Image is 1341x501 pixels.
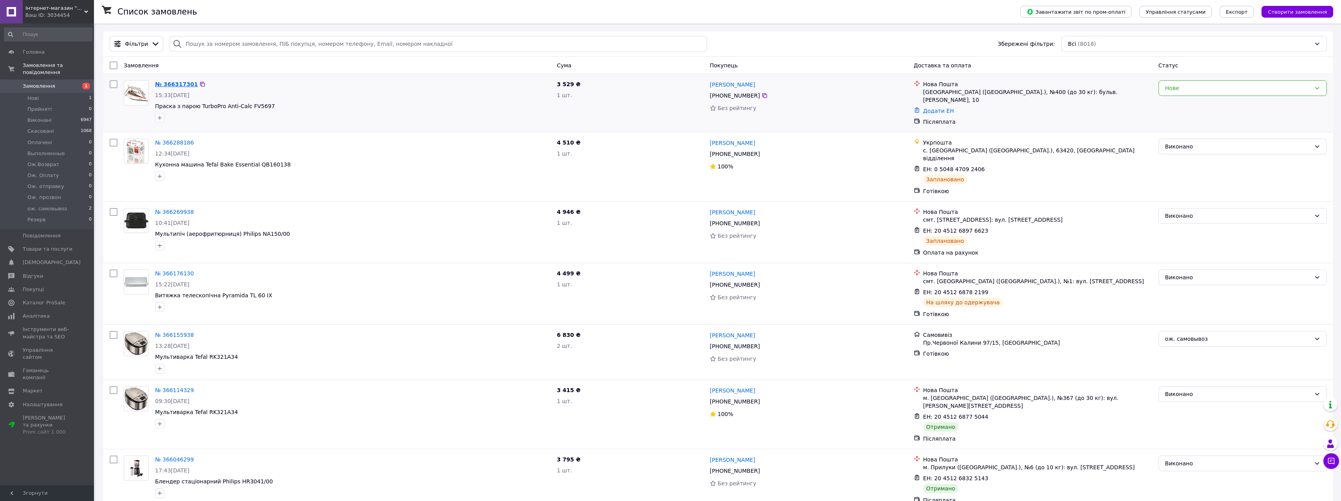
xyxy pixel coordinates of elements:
span: Статус [1159,62,1179,69]
div: Готівкою [923,310,1152,318]
span: 17:43[DATE] [155,467,190,474]
span: Ож. Оплату [27,172,59,179]
span: Створити замовлення [1268,9,1327,15]
div: Нова Пошта [923,269,1152,277]
span: Прийняті [27,106,52,113]
span: Нові [27,95,39,102]
span: Товари та послуги [23,246,72,253]
span: 1 шт. [557,92,572,98]
a: [PERSON_NAME] [710,387,755,394]
span: Інструменти веб-майстра та SEO [23,326,72,340]
a: [PERSON_NAME] [710,270,755,278]
span: 0 [89,194,92,201]
button: Управління статусами [1139,6,1212,18]
div: Виконано [1165,390,1311,398]
div: Prom сайт 1 000 [23,429,72,436]
span: Витяжка телескопічна Pyramida TL 60 IX [155,292,272,298]
span: 15:22[DATE] [155,281,190,288]
span: 4 946 ₴ [557,209,581,215]
span: 100% [718,163,733,170]
div: Пр.Червоної Калини 97/15, [GEOGRAPHIC_DATA] [923,339,1152,347]
span: Маркет [23,387,43,394]
a: Блендер стаціонарний Philips HR3041/00 [155,478,273,485]
div: ож. самовывоз [1165,335,1311,343]
span: Відгуки [23,273,43,280]
span: 4 510 ₴ [557,139,581,146]
img: Фото товару [124,387,148,411]
div: смт. [STREET_ADDRESS]: вул. [STREET_ADDRESS] [923,216,1152,224]
span: Без рейтингу [718,480,756,487]
span: ЕН: 0 5048 4709 2406 [923,166,985,172]
span: [PHONE_NUMBER] [710,151,760,157]
div: Післяплата [923,435,1152,443]
span: Управління сайтом [23,347,72,361]
span: 4 499 ₴ [557,270,581,277]
div: Отримано [923,484,958,493]
a: № 366317301 [155,81,198,87]
div: Виконано [1165,273,1311,282]
span: Замовлення [124,62,159,69]
span: 6 830 ₴ [557,332,581,338]
span: ЕН: 20 4512 6877 5044 [923,414,989,420]
span: 2 [89,205,92,212]
a: № 366155938 [155,332,194,338]
input: Пошук за номером замовлення, ПІБ покупця, номером телефону, Email, номером накладної [170,36,707,52]
a: Створити замовлення [1254,8,1333,14]
span: 13:28[DATE] [155,343,190,349]
a: № 366114329 [155,387,194,393]
span: ож. самовывоз [27,205,67,212]
h1: Список замовлень [117,7,197,16]
span: Cума [557,62,571,69]
span: Праска з парою TurboPro Anti-Calc FV5697 [155,103,275,109]
span: ЕН: 20 4512 6832 5143 [923,475,989,481]
a: [PERSON_NAME] [710,331,755,339]
span: 0 [89,161,92,168]
span: Налаштування [23,401,63,408]
span: 2 шт. [557,343,572,349]
span: 0 [89,183,92,190]
div: м. [GEOGRAPHIC_DATA] ([GEOGRAPHIC_DATA].), №367 (до 30 кг): вул. [PERSON_NAME][STREET_ADDRESS] [923,394,1152,410]
span: 0 [89,172,92,179]
span: Гаманець компанії [23,367,72,381]
span: Замовлення та повідомлення [23,62,94,76]
span: Выполненные [27,150,65,157]
div: смт. [GEOGRAPHIC_DATA] ([GEOGRAPHIC_DATA].), №1: вул. [STREET_ADDRESS] [923,277,1152,285]
div: Нова Пошта [923,208,1152,216]
span: 3 415 ₴ [557,387,581,393]
button: Створити замовлення [1262,6,1333,18]
span: [DEMOGRAPHIC_DATA] [23,259,81,266]
span: (8018) [1078,41,1096,47]
span: Ож. отправку [27,183,64,190]
span: ЕН: 20 4512 6897 6623 [923,228,989,234]
span: [PHONE_NUMBER] [710,468,760,474]
span: Резерв [27,216,46,223]
div: [GEOGRAPHIC_DATA] ([GEOGRAPHIC_DATA].), №400 (до 30 кг): бульв. [PERSON_NAME], 10 [923,88,1152,104]
span: [PHONE_NUMBER] [710,282,760,288]
span: 0 [89,139,92,146]
img: Фото товару [125,139,147,163]
span: 0 [89,106,92,113]
span: Повідомлення [23,232,61,239]
span: Управління статусами [1146,9,1206,15]
span: Експорт [1226,9,1248,15]
span: Мультиварка Tefal RK321A34 [155,409,238,415]
a: Фото товару [124,80,149,105]
span: Мультиварка Tefal RK321A34 [155,354,238,360]
div: м. Прилуки ([GEOGRAPHIC_DATA].), №6 (до 10 кг): вул. [STREET_ADDRESS] [923,463,1152,471]
span: 09:30[DATE] [155,398,190,404]
span: 0 [89,216,92,223]
span: Без рейтингу [718,233,756,239]
a: Фото товару [124,269,149,295]
div: Оплата на рахунок [923,249,1152,257]
div: Виконано [1165,459,1311,468]
span: Всі [1068,40,1076,48]
span: Кухонна машина Tefal Bake Essential QB160138 [155,161,291,168]
button: Завантажити звіт по пром-оплаті [1020,6,1132,18]
a: Мультипіч (аерофритюрниця) Philips NA150/00 [155,231,290,237]
span: Збережені фільтри: [998,40,1055,48]
div: Отримано [923,422,958,432]
span: ЕН: 20 4512 6878 2199 [923,289,989,295]
span: Доставка та оплата [914,62,971,69]
a: Додати ЕН [923,108,954,114]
